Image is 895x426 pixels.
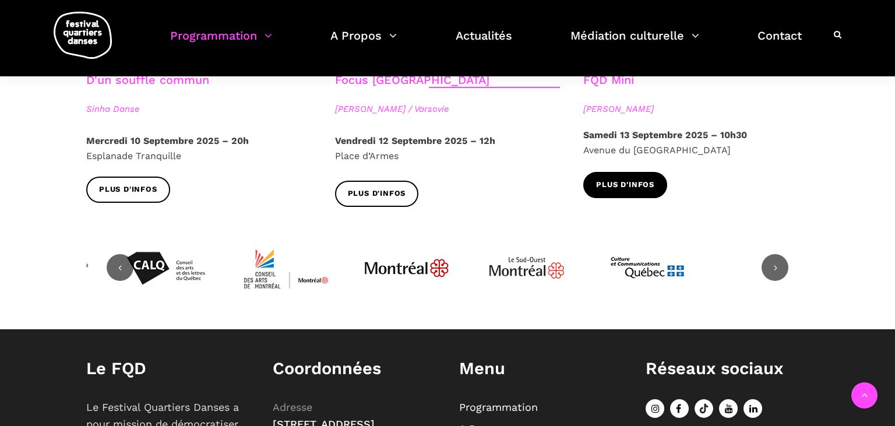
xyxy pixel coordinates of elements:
h1: Menu [459,358,622,379]
a: Plus d'infos [583,172,667,198]
h1: Réseaux sociaux [646,358,809,379]
a: Actualités [456,26,512,60]
a: Programmation [170,26,272,60]
span: Plus d'infos [99,184,157,196]
img: mccq-3-3 [604,224,691,312]
span: Esplanade Tranquille [86,150,181,161]
a: Médiation culturelle [570,26,699,60]
a: Plus d'infos [335,181,419,207]
h1: Le FQD [86,358,249,379]
a: Contact [757,26,802,60]
a: Programmation [459,401,538,413]
span: Plus d'infos [348,188,406,200]
img: Calq_noir [122,224,209,312]
a: Focus [GEOGRAPHIC_DATA] [335,73,489,87]
strong: Vendredi 12 Septembre 2025 – 12h [335,135,495,146]
img: Logo_Mtl_Le_Sud-Ouest.svg_ [483,224,570,312]
a: FQD Mini [583,73,634,87]
a: Plus d'infos [86,177,170,203]
span: Sinha Danse [86,102,312,116]
span: [PERSON_NAME] [583,102,809,116]
strong: Samedi 13 Septembre 2025 – 10h30 [583,129,747,140]
img: CMYK_Logo_CAMMontreal [242,224,330,312]
img: logo-fqd-med [54,12,112,59]
h1: Coordonnées [273,358,436,379]
a: A Propos [330,26,397,60]
span: [PERSON_NAME] / Varsovie [335,102,561,116]
span: Plus d'infos [596,179,654,191]
span: Avenue du [GEOGRAPHIC_DATA] [583,145,731,156]
strong: Mercredi 10 Septembre 2025 – 20h [86,135,249,146]
a: D'un souffle commun [86,73,209,87]
span: Adresse [273,401,312,413]
p: Place d’Armes [335,133,561,163]
img: JPGnr_b [363,224,450,312]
